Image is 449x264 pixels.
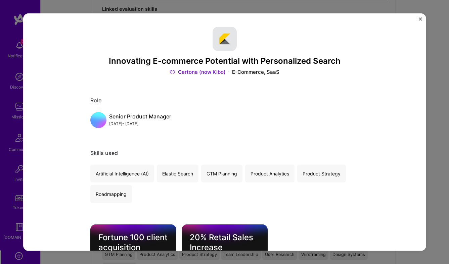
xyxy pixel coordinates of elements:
div: Elastic Search [157,165,198,182]
img: Dot [228,68,229,75]
div: Fortune 100 client acquisition [98,232,168,253]
a: Certona (now Kibo) [170,68,226,75]
div: Skills used [90,150,359,157]
div: Artificial Intelligence (AI) [90,165,154,182]
div: Product Analytics [245,165,295,182]
button: Close [419,17,422,24]
div: Roadmapping [90,185,132,203]
div: E-Commerce, SaaS [232,68,279,75]
img: Link [170,68,175,75]
img: Company logo [213,27,237,51]
img: placeholder.5677c315.png [90,112,106,128]
div: Role [90,97,359,104]
div: Product Strategy [297,165,346,182]
div: 20% Retail Sales Increase [190,232,260,253]
div: Senior Product Manager [109,113,171,120]
h3: Innovating E-commerce Potential with Personalized Search [90,56,359,66]
div: GTM Planning [201,165,242,182]
div: [DATE] - [DATE] [109,120,171,127]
